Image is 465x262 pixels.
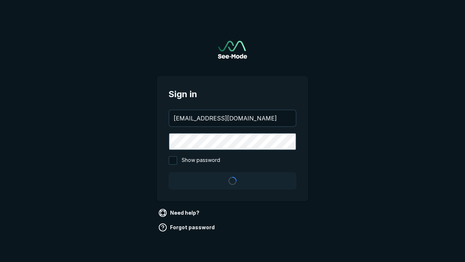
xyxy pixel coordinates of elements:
input: your@email.com [169,110,296,126]
a: Need help? [157,207,202,219]
a: Forgot password [157,222,218,233]
span: Show password [182,156,220,165]
span: Sign in [169,88,296,101]
img: See-Mode Logo [218,41,247,59]
a: Go to sign in [218,41,247,59]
